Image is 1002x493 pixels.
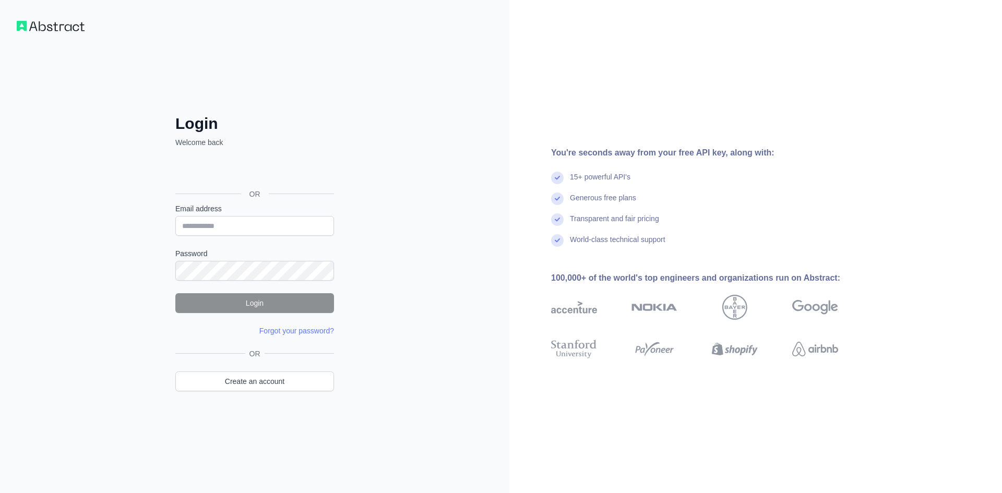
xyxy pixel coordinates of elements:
[551,272,872,284] div: 100,000+ of the world's top engineers and organizations run on Abstract:
[551,193,564,205] img: check mark
[175,203,334,214] label: Email address
[551,295,597,320] img: accenture
[631,338,677,360] img: payoneer
[551,172,564,184] img: check mark
[631,295,677,320] img: nokia
[551,213,564,226] img: check mark
[570,213,659,234] div: Transparent and fair pricing
[551,147,872,159] div: You're seconds away from your free API key, along with:
[792,338,838,360] img: airbnb
[17,21,85,31] img: Workflow
[175,137,334,148] p: Welcome back
[551,234,564,247] img: check mark
[245,348,265,359] span: OR
[722,295,747,320] img: bayer
[170,159,337,182] iframe: Bouton "Se connecter avec Google"
[175,114,334,133] h2: Login
[241,189,269,199] span: OR
[570,234,665,255] div: World-class technical support
[792,295,838,320] img: google
[175,371,334,391] a: Create an account
[570,172,630,193] div: 15+ powerful API's
[175,248,334,259] label: Password
[570,193,636,213] div: Generous free plans
[551,338,597,360] img: stanford university
[259,327,334,335] a: Forgot your password?
[175,293,334,313] button: Login
[712,338,758,360] img: shopify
